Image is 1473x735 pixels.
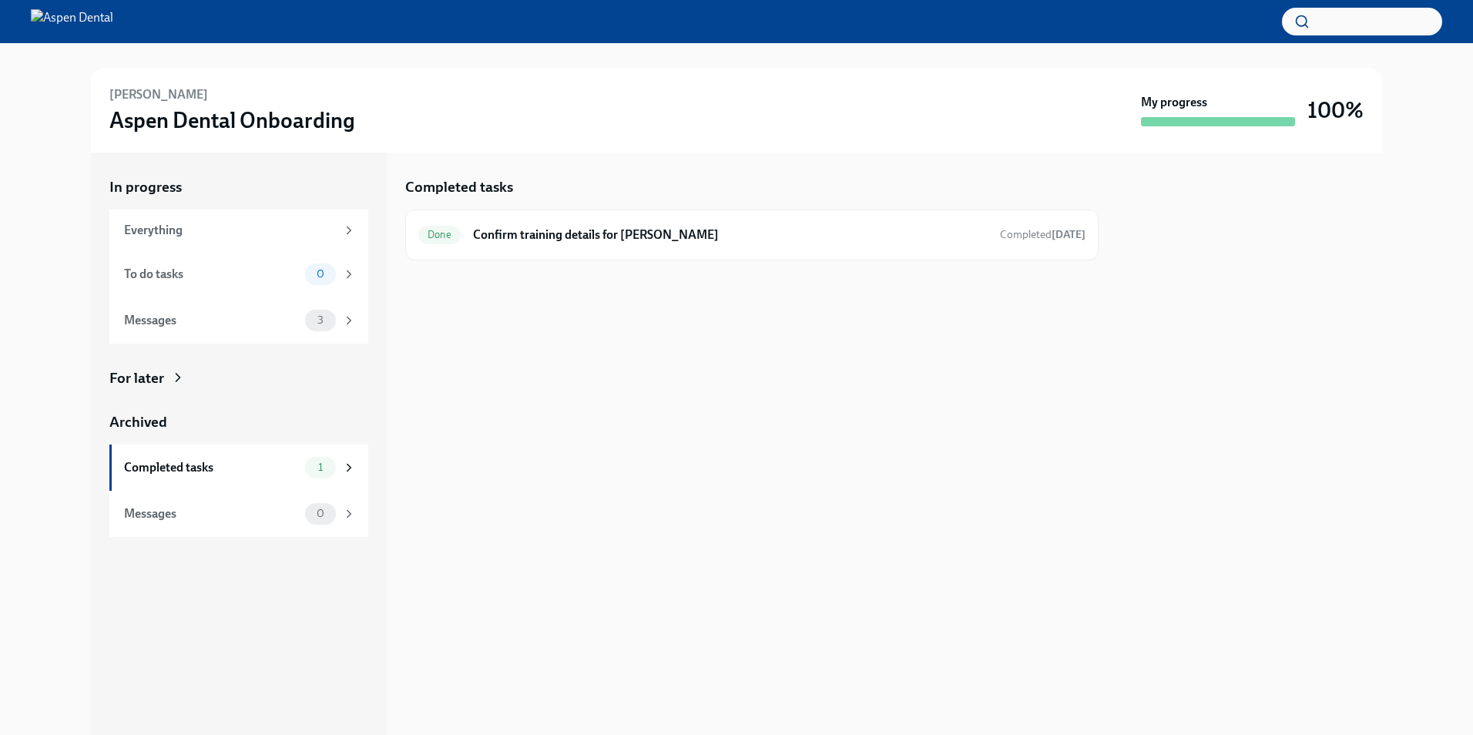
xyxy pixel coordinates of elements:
div: For later [109,368,164,388]
div: Completed tasks [124,459,299,476]
a: Messages0 [109,491,368,537]
strong: My progress [1141,94,1207,111]
a: In progress [109,177,368,197]
div: Messages [124,505,299,522]
span: 0 [307,508,334,519]
h3: Aspen Dental Onboarding [109,106,355,134]
span: 0 [307,268,334,280]
h5: Completed tasks [405,177,513,197]
a: Messages3 [109,297,368,344]
span: 3 [308,314,333,326]
div: Everything [124,222,336,239]
a: Everything [109,210,368,251]
span: Done [418,229,461,240]
a: For later [109,368,368,388]
h6: [PERSON_NAME] [109,86,208,103]
strong: [DATE] [1052,228,1085,241]
span: Completed [1000,228,1085,241]
a: Completed tasks1 [109,445,368,491]
div: To do tasks [124,266,299,283]
h6: Confirm training details for [PERSON_NAME] [473,227,988,243]
a: Archived [109,412,368,432]
a: To do tasks0 [109,251,368,297]
a: DoneConfirm training details for [PERSON_NAME]Completed[DATE] [418,223,1085,247]
h3: 100% [1307,96,1364,124]
div: Messages [124,312,299,329]
span: 1 [309,461,332,473]
img: Aspen Dental [31,9,113,34]
span: August 28th, 2025 11:43 [1000,227,1085,242]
